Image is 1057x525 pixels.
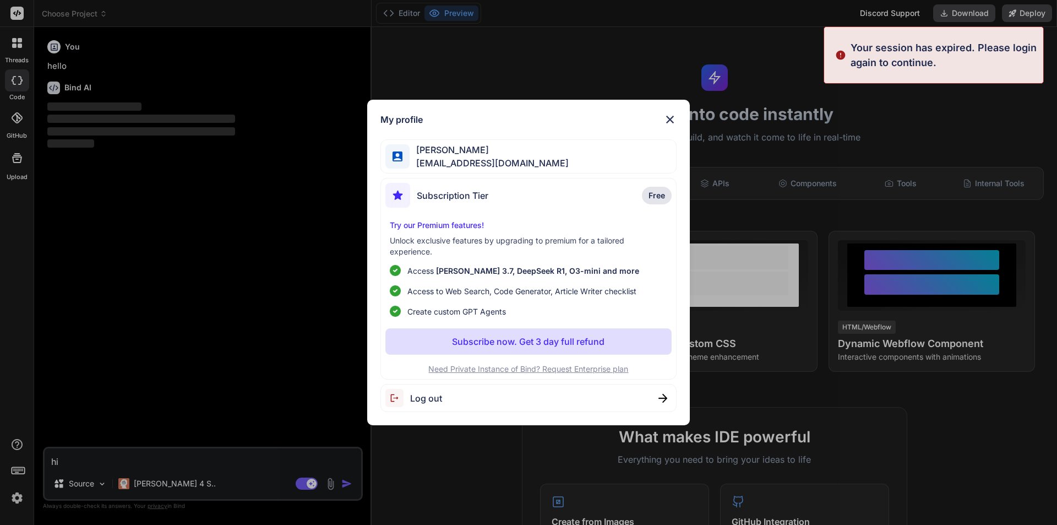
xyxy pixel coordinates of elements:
[452,335,604,348] p: Subscribe now. Get 3 day full refund
[390,285,401,296] img: checklist
[663,113,677,126] img: close
[851,40,1037,70] p: Your session has expired. Please login again to continue.
[385,328,672,355] button: Subscribe now. Get 3 day full refund
[390,306,401,317] img: checklist
[417,189,488,202] span: Subscription Tier
[407,265,639,277] p: Access
[835,40,846,70] img: alert
[380,113,423,126] h1: My profile
[658,394,667,403] img: close
[410,392,442,405] span: Log out
[390,265,401,276] img: checklist
[436,266,639,275] span: [PERSON_NAME] 3.7, DeepSeek R1, O3-mini and more
[385,183,410,208] img: subscription
[407,306,506,317] span: Create custom GPT Agents
[390,235,668,257] p: Unlock exclusive features by upgrading to premium for a tailored experience.
[393,151,403,162] img: profile
[410,156,569,170] span: [EMAIL_ADDRESS][DOMAIN_NAME]
[385,389,410,407] img: logout
[385,364,672,375] p: Need Private Instance of Bind? Request Enterprise plan
[649,190,665,201] span: Free
[390,220,668,231] p: Try our Premium features!
[407,285,636,297] span: Access to Web Search, Code Generator, Article Writer checklist
[410,143,569,156] span: [PERSON_NAME]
